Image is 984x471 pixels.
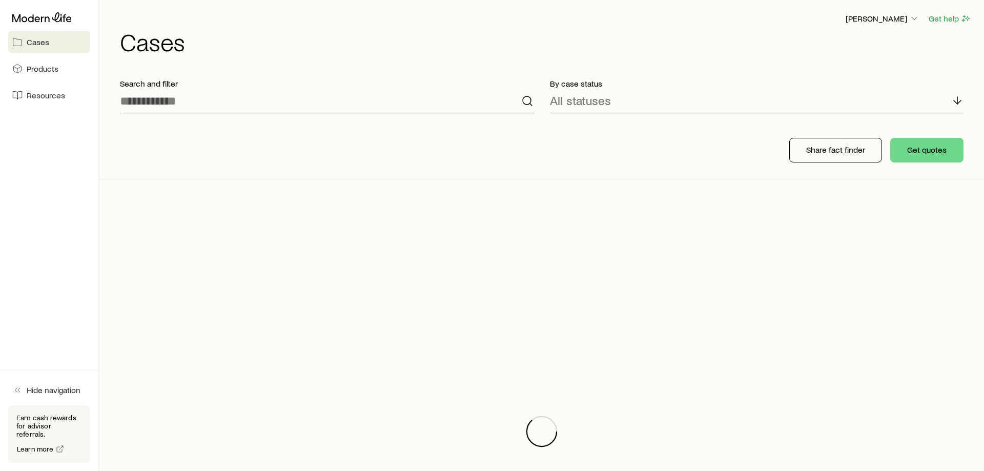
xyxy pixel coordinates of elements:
p: All statuses [550,93,611,108]
span: Learn more [17,445,54,453]
p: Search and filter [120,78,534,89]
button: Get help [928,13,972,25]
p: Share fact finder [806,145,865,155]
button: Hide navigation [8,379,90,401]
p: Earn cash rewards for advisor referrals. [16,414,82,438]
button: [PERSON_NAME] [845,13,920,25]
span: Products [27,64,58,74]
button: Get quotes [890,138,963,162]
p: [PERSON_NAME] [846,13,919,24]
a: Cases [8,31,90,53]
button: Share fact finder [789,138,882,162]
span: Resources [27,90,65,100]
p: By case status [550,78,963,89]
div: Earn cash rewards for advisor referrals.Learn more [8,405,90,463]
span: Hide navigation [27,385,80,395]
span: Cases [27,37,49,47]
a: Resources [8,84,90,107]
h1: Cases [120,29,972,54]
a: Products [8,57,90,80]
